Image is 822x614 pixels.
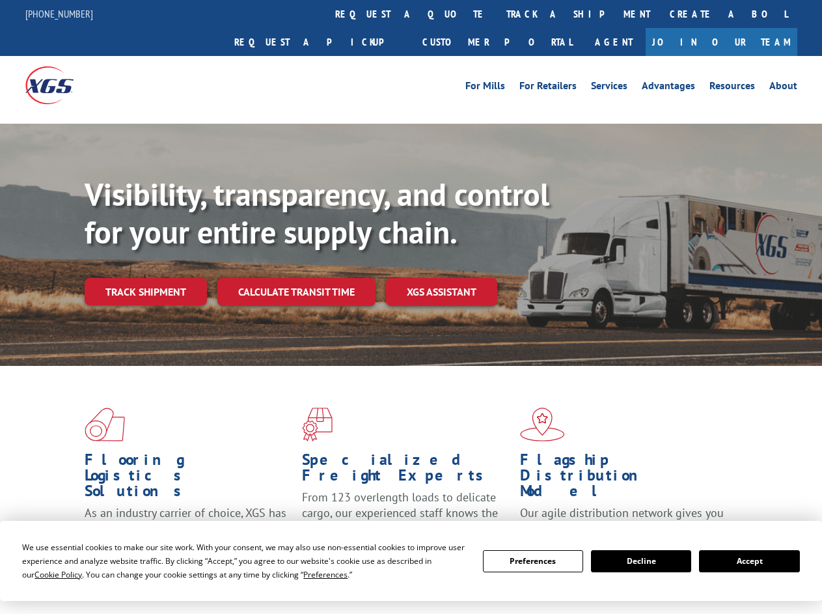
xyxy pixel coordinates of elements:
[591,81,627,95] a: Services
[302,452,510,490] h1: Specialized Freight Experts
[646,28,797,56] a: Join Our Team
[699,550,799,572] button: Accept
[582,28,646,56] a: Agent
[520,505,724,551] span: Our agile distribution network gives you nationwide inventory management on demand.
[519,81,577,95] a: For Retailers
[85,452,292,505] h1: Flooring Logistics Solutions
[302,408,333,441] img: xgs-icon-focused-on-flooring-red
[642,81,695,95] a: Advantages
[302,490,510,548] p: From 123 overlength loads to delicate cargo, our experienced staff knows the best way to move you...
[520,408,565,441] img: xgs-icon-flagship-distribution-model-red
[85,278,207,305] a: Track shipment
[413,28,582,56] a: Customer Portal
[225,28,413,56] a: Request a pickup
[22,540,467,581] div: We use essential cookies to make our site work. With your consent, we may also use non-essential ...
[465,81,505,95] a: For Mills
[217,278,376,306] a: Calculate transit time
[85,505,286,551] span: As an industry carrier of choice, XGS has brought innovation and dedication to flooring logistics...
[591,550,691,572] button: Decline
[25,7,93,20] a: [PHONE_NUMBER]
[85,174,549,252] b: Visibility, transparency, and control for your entire supply chain.
[520,452,728,505] h1: Flagship Distribution Model
[34,569,82,580] span: Cookie Policy
[85,408,125,441] img: xgs-icon-total-supply-chain-intelligence-red
[769,81,797,95] a: About
[303,569,348,580] span: Preferences
[709,81,755,95] a: Resources
[483,550,583,572] button: Preferences
[386,278,497,306] a: XGS ASSISTANT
